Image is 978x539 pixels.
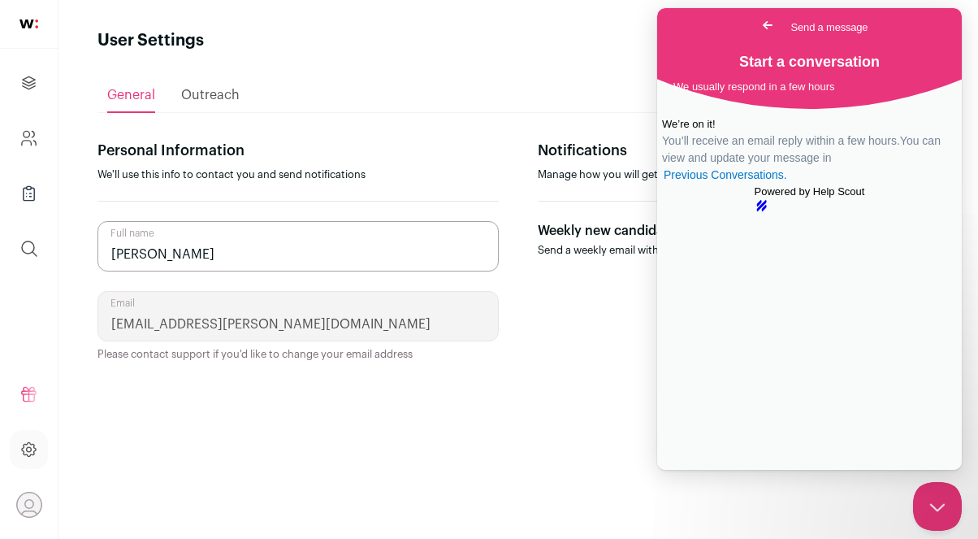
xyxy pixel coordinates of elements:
p: We'll use this info to contact you and send notifications [97,168,499,181]
span: Outreach [181,89,240,102]
p: Send a weekly email with new candidates that match my search [538,244,847,257]
p: Notifications [538,139,939,162]
span: General [107,89,155,102]
a: Projects [10,63,48,102]
p: Personal Information [97,139,499,162]
a: Company and ATS Settings [10,119,48,158]
iframe: Help Scout Beacon - Close [913,482,962,531]
p: Weekly new candidates emails [538,221,847,241]
a: Outreach [181,79,240,111]
p: Manage how you will get notified [538,168,939,181]
a: Company Lists [10,174,48,213]
h1: User Settings [97,29,204,52]
button: Open dropdown [16,492,42,518]
input: Full name [97,221,499,272]
iframe: Help Scout Beacon - Live Chat, Contact Form, and Knowledge Base [657,8,962,470]
input: Email [97,291,499,341]
img: wellfound-shorthand-0d5821cbd27db2630d0214b213865d53afaa358527fdda9d0ea32b1df1b89c2c.svg [19,20,38,28]
p: Please contact support if you'd like to change your email address [97,348,499,361]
